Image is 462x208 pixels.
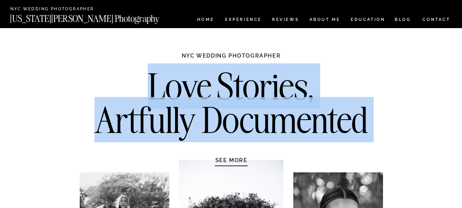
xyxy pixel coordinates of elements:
a: EDUCATION [350,17,386,23]
a: Experience [225,17,261,23]
h1: NYC WEDDING PHOTOGRAPHER [167,52,296,66]
a: BLOG [395,17,411,23]
a: CONTACT [422,16,451,23]
h2: Love Stories, Artfully Documented [87,70,375,142]
a: HOME [196,17,215,23]
a: NYC Wedding Photographer [10,7,114,12]
a: SEE MORE [199,157,264,163]
a: REVIEWS [272,17,298,23]
a: ABOUT ME [309,17,340,23]
a: [US_STATE][PERSON_NAME] Photography [10,14,182,20]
